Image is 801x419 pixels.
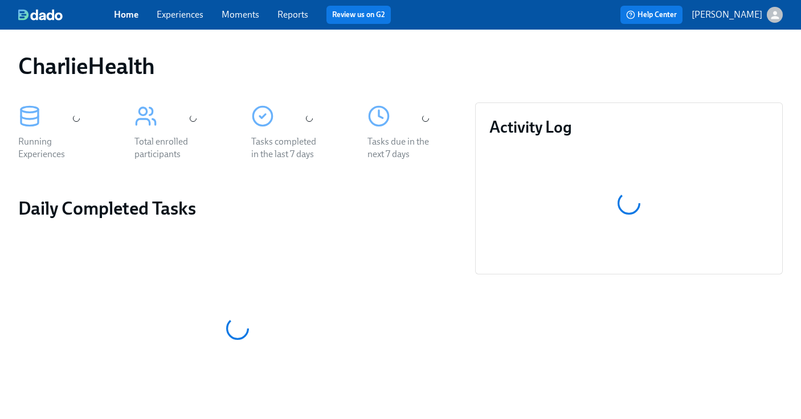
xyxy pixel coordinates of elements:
[692,9,762,21] p: [PERSON_NAME]
[367,135,440,161] div: Tasks due in the next 7 days
[489,117,769,137] h3: Activity Log
[18,52,155,80] h1: CharlieHealth
[134,135,207,161] div: Total enrolled participants
[620,6,683,24] button: Help Center
[626,9,677,20] span: Help Center
[18,9,63,20] img: dado
[332,9,385,20] a: Review us on G2
[18,197,456,220] h2: Daily Completed Tasks
[251,135,324,161] div: Tasks completed in the last 7 days
[277,9,308,20] a: Reports
[114,9,138,20] a: Home
[157,9,203,20] a: Experiences
[692,7,783,23] button: [PERSON_NAME]
[222,9,259,20] a: Moments
[18,9,114,20] a: dado
[326,6,391,24] button: Review us on G2
[18,135,91,161] div: Running Experiences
